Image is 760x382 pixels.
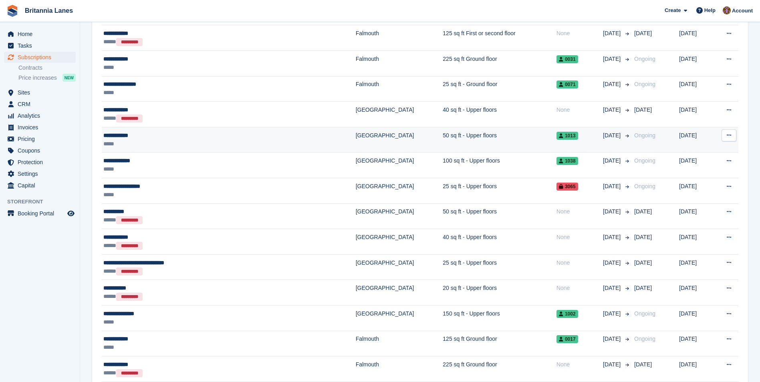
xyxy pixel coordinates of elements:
td: [DATE] [679,178,713,204]
span: [DATE] [634,285,652,291]
td: [DATE] [679,153,713,178]
td: 150 sq ft - Upper floors [443,306,556,331]
span: [DATE] [603,29,622,38]
a: menu [4,110,76,121]
span: [DATE] [603,182,622,191]
td: Falmouth [356,25,443,51]
span: Ongoing [634,310,655,317]
td: [GEOGRAPHIC_DATA] [356,153,443,178]
td: 225 sq ft Ground floor [443,356,556,382]
a: menu [4,145,76,156]
span: Sites [18,87,66,98]
span: Ongoing [634,132,655,139]
span: Protection [18,157,66,168]
td: Falmouth [356,76,443,102]
span: [DATE] [634,234,652,240]
span: [DATE] [603,157,622,165]
span: 1038 [556,157,578,165]
td: [GEOGRAPHIC_DATA] [356,102,443,127]
td: 125 sq ft First or second floor [443,25,556,51]
span: Invoices [18,122,66,133]
div: NEW [62,74,76,82]
td: 100 sq ft - Upper floors [443,153,556,178]
img: Andy Collier [723,6,731,14]
span: Ongoing [634,157,655,164]
td: Falmouth [356,51,443,76]
span: [DATE] [634,259,652,266]
span: 3065 [556,183,578,191]
td: [GEOGRAPHIC_DATA] [356,203,443,229]
td: Falmouth [356,331,443,356]
span: [DATE] [603,335,622,343]
div: None [556,284,603,292]
div: None [556,207,603,216]
span: Booking Portal [18,208,66,219]
div: None [556,259,603,267]
td: [GEOGRAPHIC_DATA] [356,280,443,306]
span: [DATE] [603,80,622,88]
span: 0071 [556,80,578,88]
a: menu [4,40,76,51]
a: menu [4,168,76,179]
span: [DATE] [603,55,622,63]
td: [DATE] [679,280,713,306]
span: [DATE] [634,208,652,215]
td: [DATE] [679,102,713,127]
a: menu [4,28,76,40]
span: Pricing [18,133,66,145]
div: None [556,106,603,114]
span: Ongoing [634,56,655,62]
a: Contracts [18,64,76,72]
span: Storefront [7,198,80,206]
span: Price increases [18,74,57,82]
a: menu [4,133,76,145]
span: Tasks [18,40,66,51]
span: Coupons [18,145,66,156]
a: menu [4,87,76,98]
td: [DATE] [679,331,713,356]
td: [GEOGRAPHIC_DATA] [356,254,443,280]
span: Create [665,6,681,14]
td: [GEOGRAPHIC_DATA] [356,178,443,204]
span: CRM [18,99,66,110]
span: Ongoing [634,183,655,189]
a: Price increases NEW [18,73,76,82]
td: 50 sq ft - Upper floors [443,127,556,153]
span: 1013 [556,132,578,140]
img: stora-icon-8386f47178a22dfd0bd8f6a31ec36ba5ce8667c1dd55bd0f319d3a0aa187defe.svg [6,5,18,17]
span: [DATE] [634,30,652,36]
span: Settings [18,168,66,179]
td: [DATE] [679,229,713,255]
td: 25 sq ft - Upper floors [443,178,556,204]
td: [DATE] [679,306,713,331]
span: Capital [18,180,66,191]
td: 40 sq ft - Upper floors [443,102,556,127]
span: [DATE] [634,107,652,113]
td: [GEOGRAPHIC_DATA] [356,306,443,331]
td: [DATE] [679,356,713,382]
td: [GEOGRAPHIC_DATA] [356,127,443,153]
span: Account [732,7,753,15]
td: [DATE] [679,25,713,51]
span: Ongoing [634,81,655,87]
td: [DATE] [679,76,713,102]
span: [DATE] [603,131,622,140]
div: None [556,233,603,241]
span: Subscriptions [18,52,66,63]
a: menu [4,52,76,63]
span: Help [704,6,716,14]
td: 25 sq ft - Upper floors [443,254,556,280]
span: 1002 [556,310,578,318]
td: [DATE] [679,203,713,229]
td: [GEOGRAPHIC_DATA] [356,229,443,255]
td: 25 sq ft - Ground floor [443,76,556,102]
span: [DATE] [603,360,622,369]
a: Britannia Lanes [22,4,76,17]
td: 225 sq ft Ground floor [443,51,556,76]
td: [DATE] [679,51,713,76]
span: [DATE] [603,207,622,216]
a: menu [4,208,76,219]
span: Ongoing [634,336,655,342]
span: Analytics [18,110,66,121]
span: [DATE] [603,259,622,267]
